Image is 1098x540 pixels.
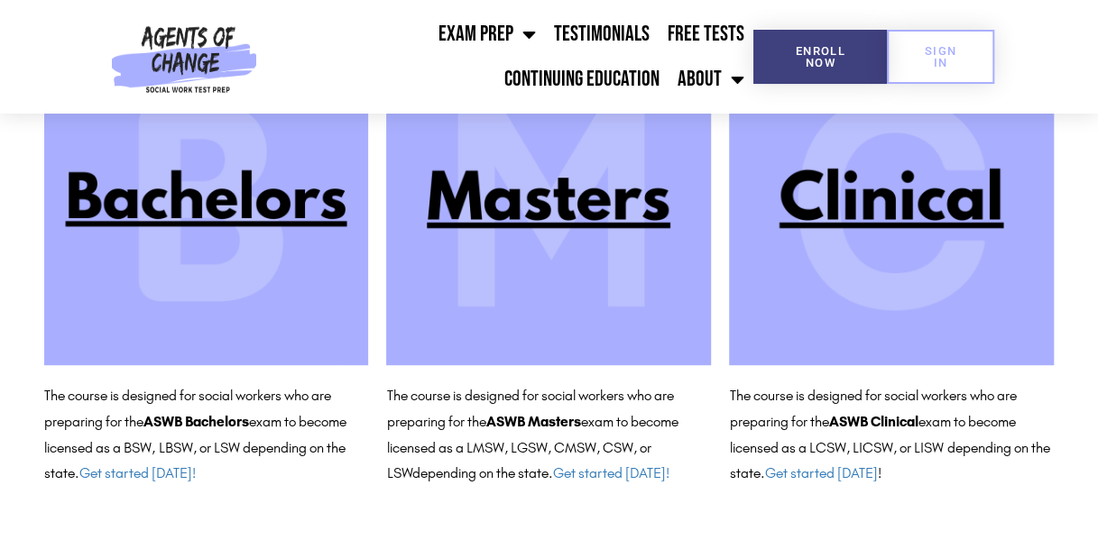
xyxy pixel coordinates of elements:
span: depending on the state. [411,464,669,481]
nav: Menu [264,12,754,102]
a: SIGN IN [887,30,993,84]
p: The course is designed for social workers who are preparing for the exam to become licensed as a ... [729,383,1054,487]
span: Enroll Now [782,45,858,69]
a: Enroll Now [753,30,887,84]
a: Continuing Education [495,57,669,102]
a: Exam Prep [429,12,545,57]
a: Testimonials [545,12,659,57]
a: Get started [DATE] [764,464,877,481]
b: ASWB Clinical [828,413,918,430]
p: The course is designed for social workers who are preparing for the exam to become licensed as a ... [44,383,369,487]
p: The course is designed for social workers who are preparing for the exam to become licensed as a ... [386,383,711,487]
b: ASWB Bachelors [143,413,249,430]
a: Get started [DATE]! [79,464,196,481]
a: Get started [DATE]! [552,464,669,481]
span: . ! [760,464,881,481]
span: SIGN IN [916,45,964,69]
b: ASWB Masters [485,413,580,430]
a: Free Tests [659,12,753,57]
a: About [669,57,753,102]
